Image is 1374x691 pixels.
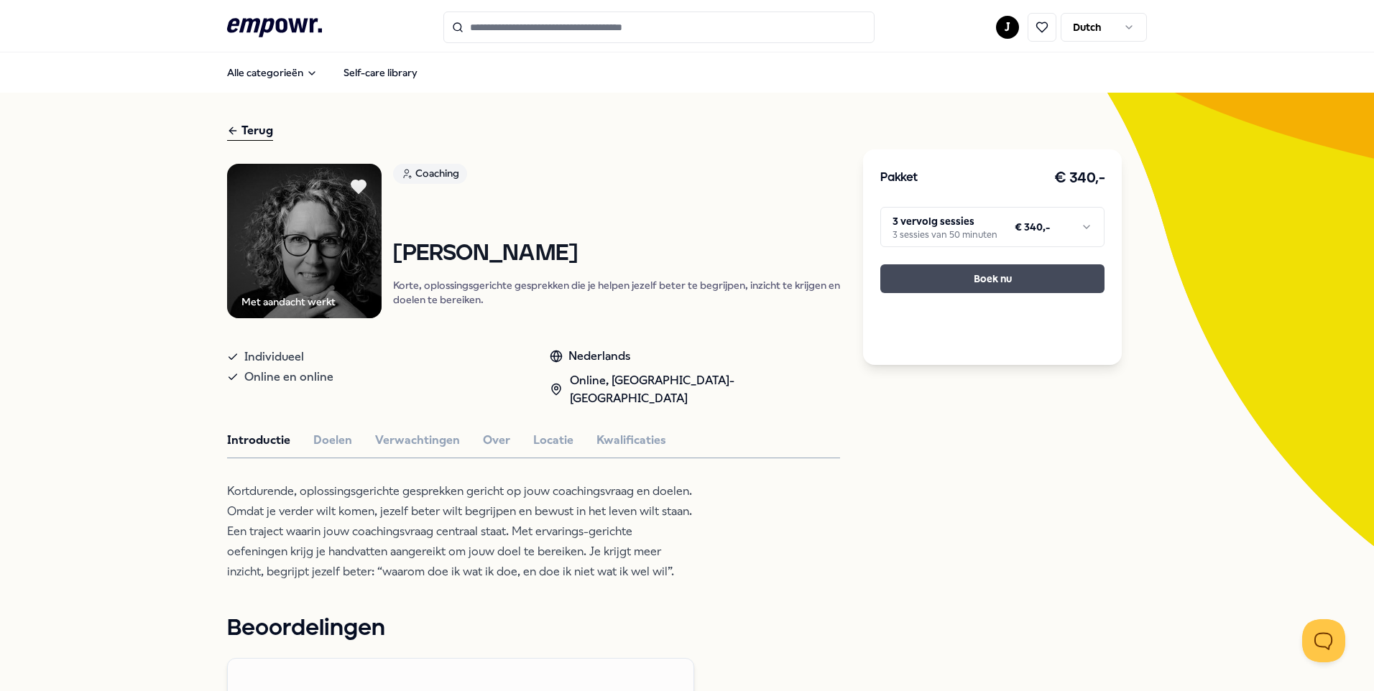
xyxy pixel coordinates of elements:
button: Boek nu [880,264,1105,293]
h1: Beoordelingen [227,611,840,646]
div: Coaching [393,164,467,184]
p: Kortdurende, oplossingsgerichte gesprekken gericht op jouw coachingsvraag en doelen. Omdat je ver... [227,481,694,582]
h1: [PERSON_NAME] [393,241,840,266]
h3: € 340,- [1054,167,1105,190]
a: Self-care library [332,58,429,87]
nav: Main [216,58,429,87]
button: Over [483,431,510,450]
a: Coaching [393,164,840,189]
span: Online en online [244,367,333,387]
button: Alle categorieën [216,58,329,87]
button: Verwachtingen [375,431,460,450]
input: Search for products, categories or subcategories [443,11,875,43]
button: Doelen [313,431,352,450]
h3: Pakket [880,169,918,187]
div: Nederlands [550,347,840,366]
img: Product Image [227,164,382,318]
button: Introductie [227,431,290,450]
button: J [996,16,1019,39]
p: Korte, oplossingsgerichte gesprekken die je helpen jezelf beter te begrijpen, inzicht te krijgen ... [393,278,840,307]
span: Individueel [244,347,304,367]
button: Locatie [533,431,573,450]
button: Kwalificaties [596,431,666,450]
iframe: Help Scout Beacon - Open [1302,619,1345,662]
div: Terug [227,121,273,141]
div: Online, [GEOGRAPHIC_DATA]-[GEOGRAPHIC_DATA] [550,371,840,408]
div: Met aandacht werkt [241,294,336,310]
